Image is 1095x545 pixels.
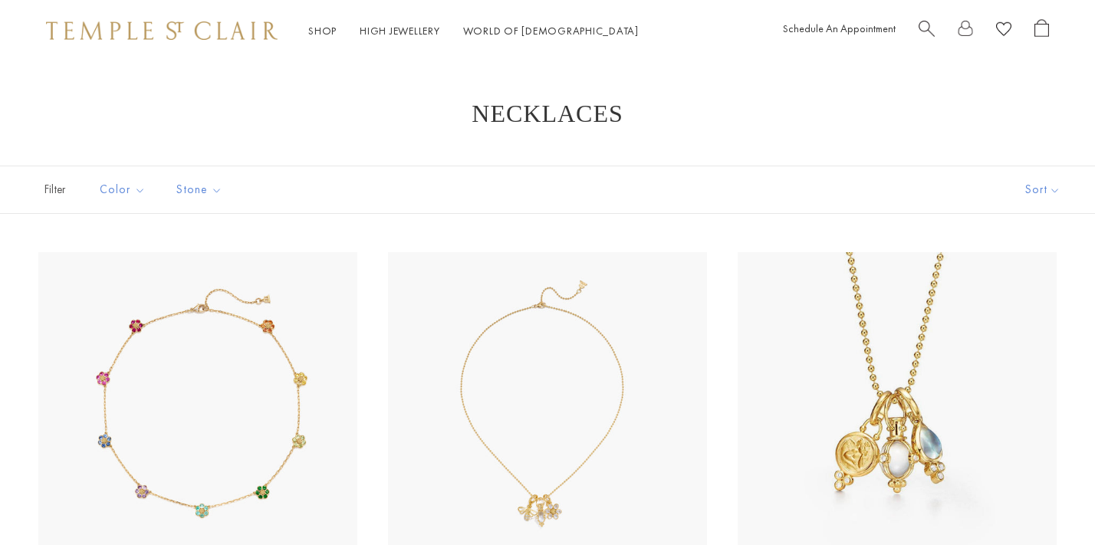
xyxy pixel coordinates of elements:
[169,180,234,199] span: Stone
[1018,473,1080,530] iframe: Gorgias live chat messenger
[783,21,896,35] a: Schedule An Appointment
[46,21,278,40] img: Temple St. Clair
[165,172,234,207] button: Stone
[919,19,935,43] a: Search
[61,100,1034,127] h1: Necklaces
[463,24,639,38] a: World of [DEMOGRAPHIC_DATA]World of [DEMOGRAPHIC_DATA]
[996,19,1011,43] a: View Wishlist
[92,180,157,199] span: Color
[88,172,157,207] button: Color
[308,24,337,38] a: ShopShop
[1034,19,1049,43] a: Open Shopping Bag
[308,21,639,41] nav: Main navigation
[360,24,440,38] a: High JewelleryHigh Jewellery
[991,166,1095,213] button: Show sort by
